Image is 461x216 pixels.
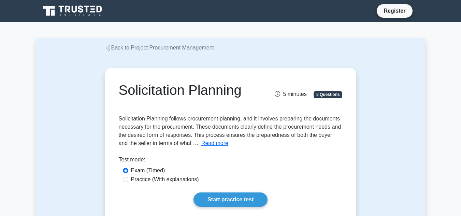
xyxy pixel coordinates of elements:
[119,82,265,98] h1: Solicitation Planning
[119,116,341,146] span: Solicitation Planning follows procurement planning, and it involves preparing the documents neces...
[275,91,306,97] span: 5 minutes
[119,156,343,167] div: Test mode:
[131,167,165,175] label: Exam (Timed)
[379,6,409,15] a: Register
[193,192,268,207] a: Start practice test
[314,91,342,98] span: 5 Questions
[105,45,214,51] a: Back to Project Procurement Management
[131,175,199,184] label: Practice (With explanations)
[201,139,228,147] button: Read more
